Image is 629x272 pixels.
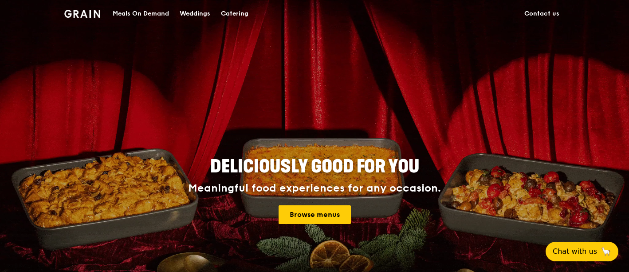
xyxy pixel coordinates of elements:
div: Meals On Demand [113,0,169,27]
img: Grain [64,10,100,18]
div: Meaningful food experiences for any occasion. [155,182,474,195]
button: Chat with us🦙 [546,242,618,261]
a: Contact us [519,0,565,27]
div: Weddings [180,0,210,27]
span: Deliciously good for you [210,156,419,177]
a: Browse menus [279,205,351,224]
span: Chat with us [553,246,597,257]
div: Catering [221,0,248,27]
span: 🦙 [601,246,611,257]
a: Catering [216,0,254,27]
a: Weddings [174,0,216,27]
